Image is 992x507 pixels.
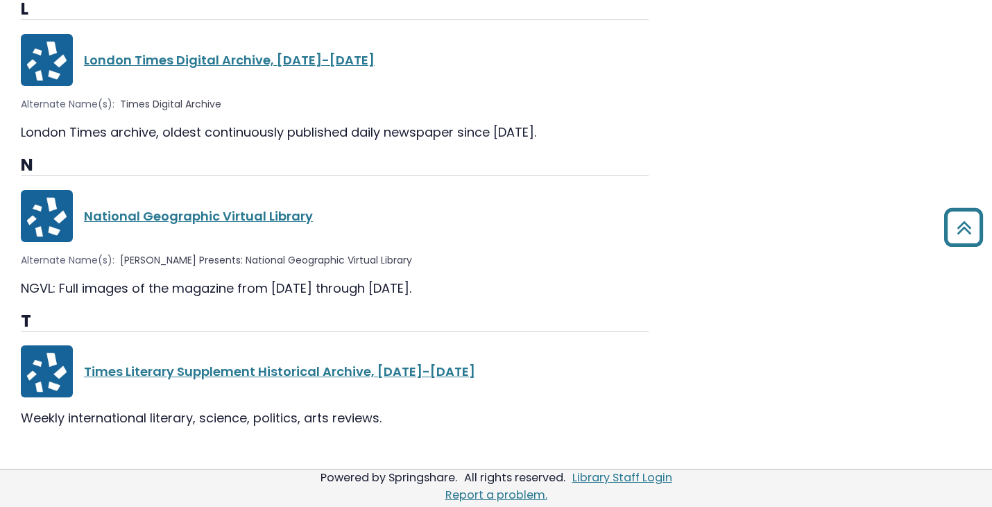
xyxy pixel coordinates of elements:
[445,487,547,503] a: Report a problem.
[21,253,114,268] span: Alternate Name(s):
[318,470,459,485] div: Powered by Springshare.
[21,409,649,427] div: Weekly international literary, science, politics, arts reviews.
[120,253,412,268] span: [PERSON_NAME] Presents: National Geographic Virtual Library
[84,51,375,69] a: London Times Digital Archive, [DATE]-[DATE]
[21,155,649,176] h3: N
[21,97,114,112] span: Alternate Name(s):
[21,123,649,141] div: London Times archive, oldest continuously published daily newspaper since [DATE].
[84,363,475,380] a: Times Literary Supplement Historical Archive, [DATE]-[DATE]
[84,207,313,225] a: National Geographic Virtual Library
[21,279,649,298] div: NGVL: Full images of the magazine from [DATE] through [DATE].
[21,311,649,332] h3: T
[120,97,221,112] span: Times Digital Archive
[462,470,567,485] div: All rights reserved.
[572,470,672,485] a: Library Staff Login
[939,214,989,240] a: Back to Top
